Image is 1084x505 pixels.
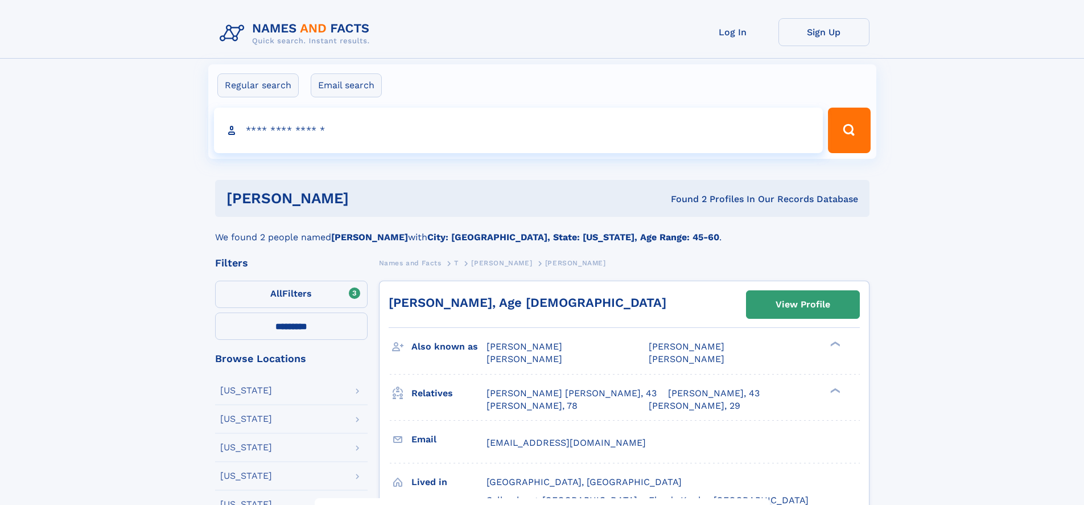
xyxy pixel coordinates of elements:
a: Log In [687,18,778,46]
div: Found 2 Profiles In Our Records Database [510,193,858,206]
h3: Also known as [411,337,487,356]
a: Names and Facts [379,256,442,270]
a: [PERSON_NAME], 78 [487,400,578,412]
input: search input [214,108,823,153]
span: [GEOGRAPHIC_DATA], [GEOGRAPHIC_DATA] [487,477,682,487]
label: Email search [311,73,382,97]
a: View Profile [747,291,859,318]
span: [PERSON_NAME] [545,259,606,267]
button: Search Button [828,108,870,153]
b: City: [GEOGRAPHIC_DATA], State: [US_STATE], Age Range: 45-60 [427,232,719,243]
span: T [454,259,459,267]
div: [US_STATE] [220,443,272,452]
a: Sign Up [778,18,869,46]
a: [PERSON_NAME], 29 [649,400,740,412]
a: T [454,256,459,270]
div: [US_STATE] [220,414,272,424]
div: [US_STATE] [220,471,272,481]
span: [PERSON_NAME] [649,341,724,352]
span: [PERSON_NAME] [487,354,562,364]
span: [PERSON_NAME] [471,259,532,267]
h1: [PERSON_NAME] [226,191,510,206]
div: [US_STATE] [220,386,272,395]
div: View Profile [776,291,830,318]
h3: Email [411,430,487,449]
div: We found 2 people named with . [215,217,869,244]
a: [PERSON_NAME], 43 [668,387,760,400]
img: Logo Names and Facts [215,18,379,49]
h3: Lived in [411,473,487,492]
div: ❯ [827,340,841,348]
a: [PERSON_NAME] [PERSON_NAME], 43 [487,387,657,400]
a: [PERSON_NAME], Age [DEMOGRAPHIC_DATA] [389,295,666,310]
div: Browse Locations [215,354,368,364]
label: Regular search [217,73,299,97]
span: [EMAIL_ADDRESS][DOMAIN_NAME] [487,437,646,448]
div: ❯ [827,387,841,394]
span: [PERSON_NAME] [487,341,562,352]
span: [PERSON_NAME] [649,354,724,364]
div: Filters [215,258,368,268]
a: [PERSON_NAME] [471,256,532,270]
h3: Relatives [411,384,487,403]
b: [PERSON_NAME] [331,232,408,243]
label: Filters [215,281,368,308]
span: All [270,288,282,299]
